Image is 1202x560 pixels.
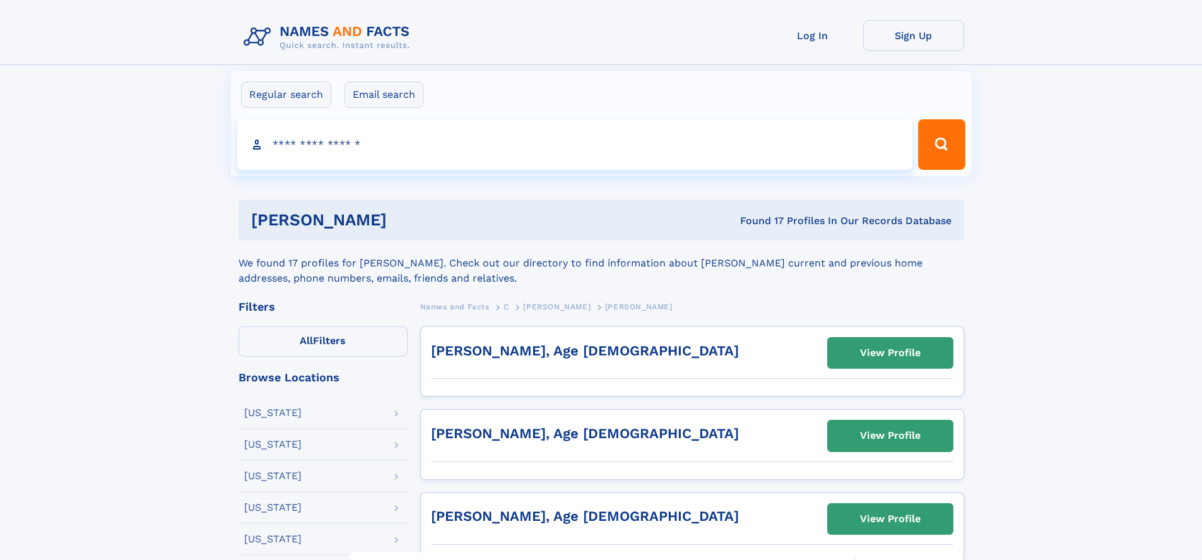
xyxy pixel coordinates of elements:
a: [PERSON_NAME], Age [DEMOGRAPHIC_DATA] [431,508,739,524]
a: [PERSON_NAME] [523,299,591,314]
label: Filters [239,326,408,357]
div: Browse Locations [239,372,408,383]
a: [PERSON_NAME], Age [DEMOGRAPHIC_DATA] [431,426,739,441]
a: Names and Facts [420,299,490,314]
a: View Profile [828,338,953,368]
div: View Profile [860,504,921,533]
div: We found 17 profiles for [PERSON_NAME]. Check out our directory to find information about [PERSON... [239,241,964,286]
a: Log In [762,20,863,51]
div: Filters [239,301,408,313]
a: C [504,299,509,314]
div: View Profile [860,421,921,450]
a: View Profile [828,420,953,451]
label: Email search [345,81,423,108]
a: Sign Up [863,20,964,51]
div: Found 17 Profiles In Our Records Database [563,214,952,228]
div: [US_STATE] [244,471,302,481]
div: View Profile [860,338,921,367]
input: search input [237,119,913,170]
div: [US_STATE] [244,408,302,418]
span: C [504,302,509,311]
div: [US_STATE] [244,534,302,544]
span: All [300,335,313,347]
div: [US_STATE] [244,439,302,450]
button: Search Button [918,119,965,170]
img: Logo Names and Facts [239,20,420,54]
label: Regular search [241,81,331,108]
span: [PERSON_NAME] [523,302,591,311]
h1: [PERSON_NAME] [251,212,563,228]
div: [US_STATE] [244,503,302,513]
a: [PERSON_NAME], Age [DEMOGRAPHIC_DATA] [431,343,739,359]
a: View Profile [828,504,953,534]
span: [PERSON_NAME] [605,302,673,311]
